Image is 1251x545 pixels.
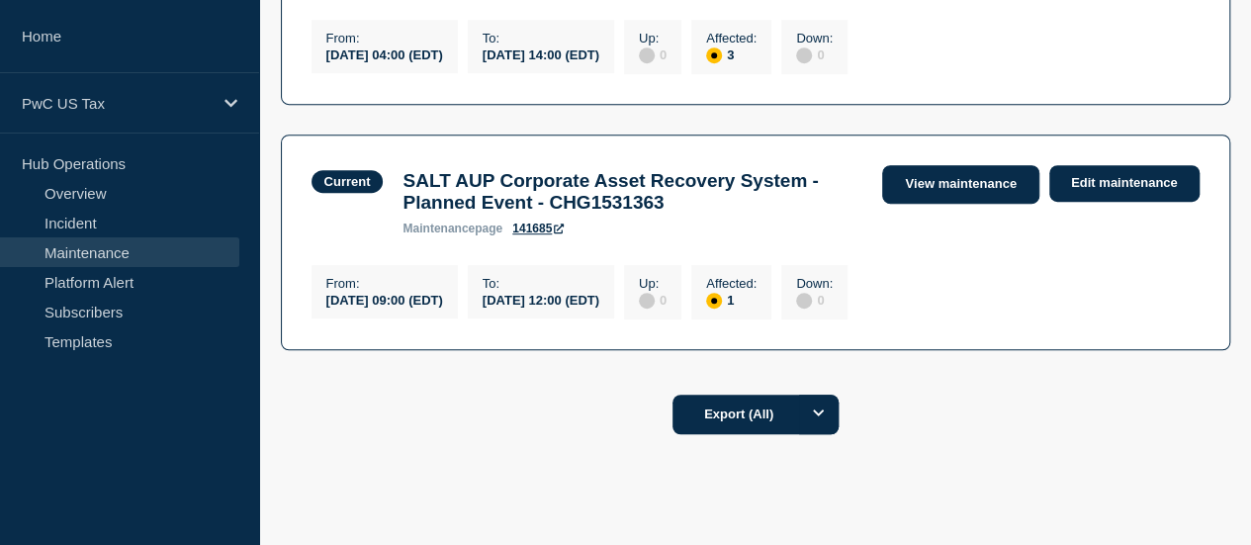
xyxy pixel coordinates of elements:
div: disabled [796,47,812,63]
p: Affected : [706,31,757,45]
p: Up : [639,31,667,45]
div: Current [324,174,371,189]
span: maintenance [402,222,475,235]
button: Export (All) [672,395,839,434]
p: To : [483,276,599,291]
a: View maintenance [882,165,1038,204]
div: [DATE] 09:00 (EDT) [326,291,443,308]
h3: SALT AUP Corporate Asset Recovery System - Planned Event - CHG1531363 [402,170,862,214]
p: From : [326,276,443,291]
a: Edit maintenance [1049,165,1200,202]
div: [DATE] 04:00 (EDT) [326,45,443,62]
p: Down : [796,276,833,291]
div: 1 [706,291,757,309]
div: [DATE] 12:00 (EDT) [483,291,599,308]
div: 0 [796,45,833,63]
div: 3 [706,45,757,63]
div: affected [706,293,722,309]
p: From : [326,31,443,45]
div: 0 [796,291,833,309]
button: Options [799,395,839,434]
a: 141685 [512,222,564,235]
div: disabled [639,293,655,309]
p: Up : [639,276,667,291]
p: Down : [796,31,833,45]
div: affected [706,47,722,63]
div: [DATE] 14:00 (EDT) [483,45,599,62]
p: Affected : [706,276,757,291]
div: disabled [639,47,655,63]
p: PwC US Tax [22,95,212,112]
div: 0 [639,291,667,309]
div: disabled [796,293,812,309]
p: To : [483,31,599,45]
div: 0 [639,45,667,63]
p: page [402,222,502,235]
